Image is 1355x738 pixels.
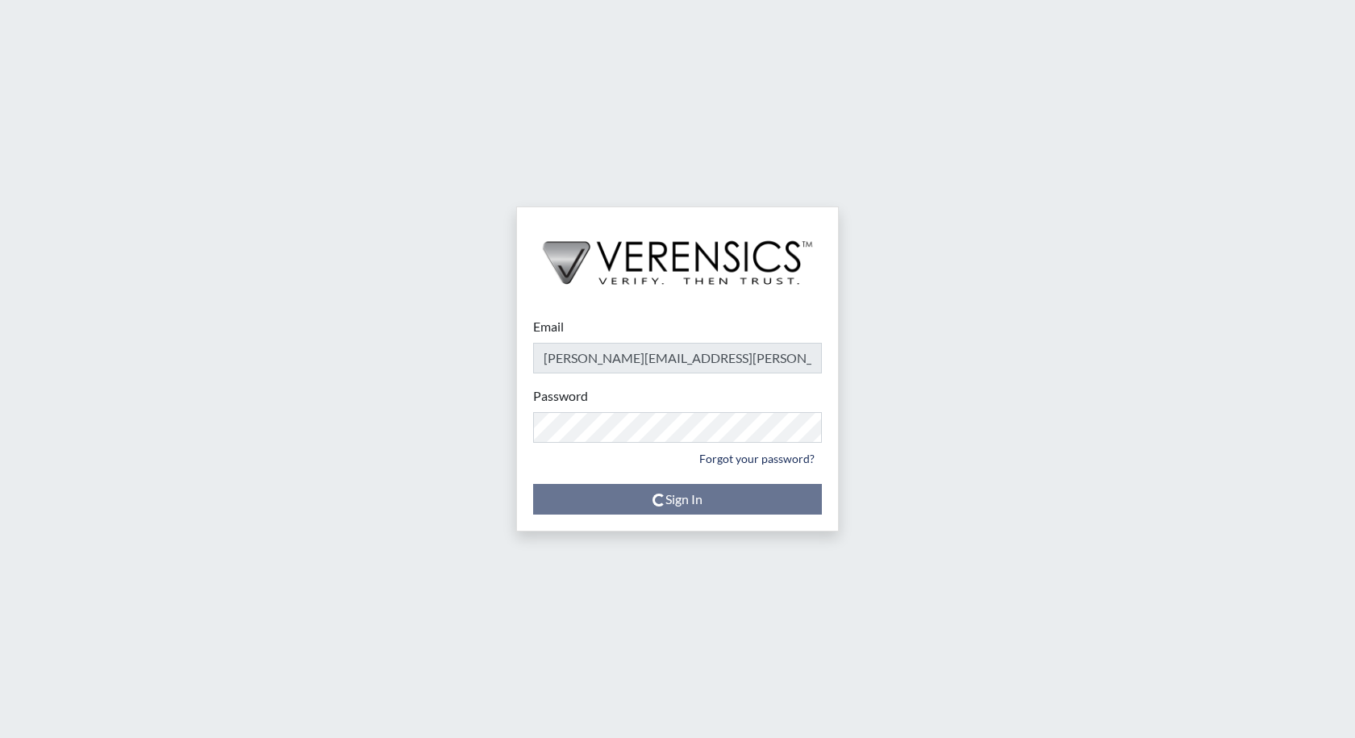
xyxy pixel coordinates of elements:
[533,317,564,336] label: Email
[533,386,588,406] label: Password
[692,446,822,471] a: Forgot your password?
[517,207,838,301] img: logo-wide-black.2aad4157.png
[533,484,822,515] button: Sign In
[533,343,822,373] input: Email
